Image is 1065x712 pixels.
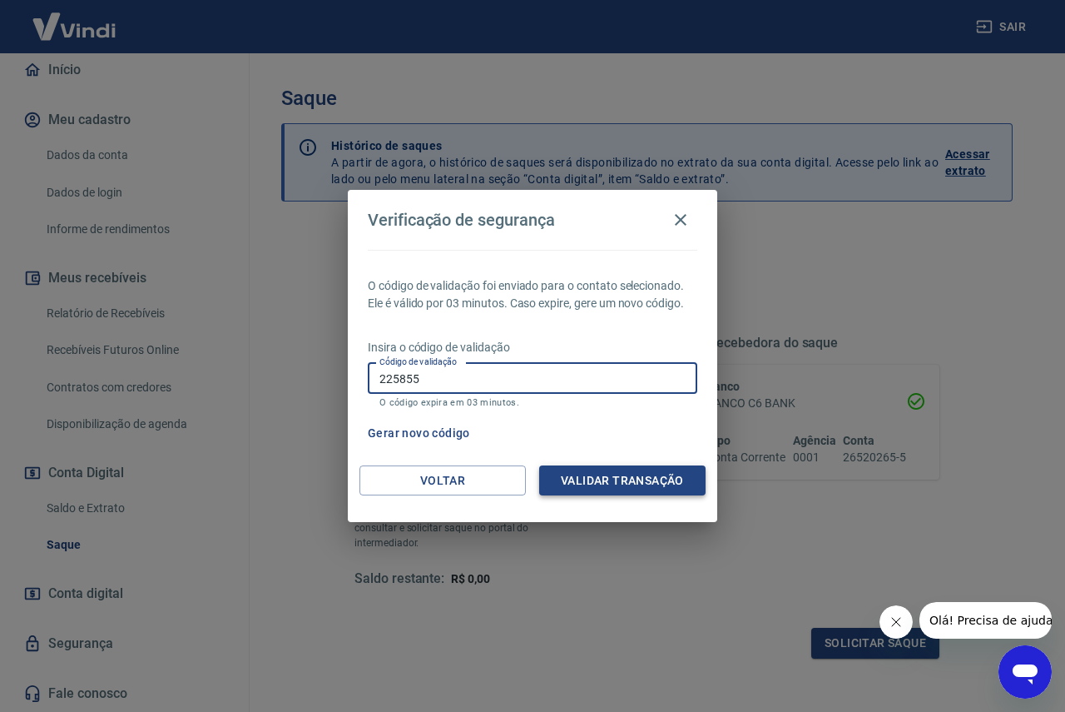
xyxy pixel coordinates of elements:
button: Gerar novo código [361,418,477,449]
p: Insira o código de validação [368,339,697,356]
label: Código de validação [379,356,457,368]
iframe: Fechar mensagem [879,605,913,639]
h4: Verificação de segurança [368,210,555,230]
button: Validar transação [539,466,706,496]
span: Olá! Precisa de ajuda? [10,12,140,25]
p: O código de validação foi enviado para o contato selecionado. Ele é válido por 03 minutos. Caso e... [368,277,697,312]
button: Voltar [359,466,526,496]
iframe: Mensagem da empresa [919,602,1052,639]
p: O código expira em 03 minutos. [379,397,686,408]
iframe: Botão para abrir a janela de mensagens [998,645,1052,699]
